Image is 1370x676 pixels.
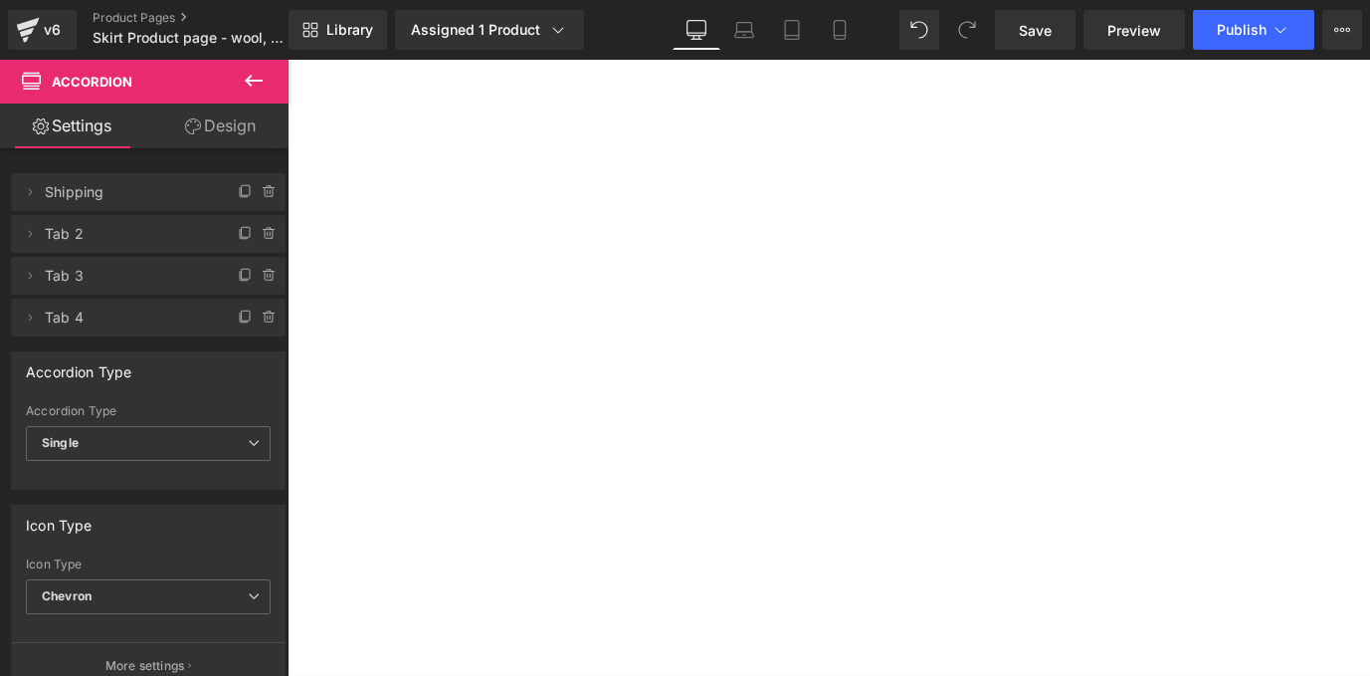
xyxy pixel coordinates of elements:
[1083,10,1185,50] a: Preview
[816,10,864,50] a: Mobile
[947,10,987,50] button: Redo
[26,506,93,534] div: Icon Type
[1019,20,1052,41] span: Save
[93,10,321,26] a: Product Pages
[899,10,939,50] button: Undo
[26,558,271,571] div: Icon Type
[326,21,373,39] span: Library
[40,17,65,43] div: v6
[42,435,79,450] b: Single
[45,173,212,211] span: Shipping
[1322,10,1362,50] button: More
[1302,608,1350,656] iframe: Intercom live chat
[1193,10,1314,50] button: Publish
[45,257,212,295] span: Tab 3
[768,10,816,50] a: Tablet
[26,404,271,418] div: Accordion Type
[42,588,92,603] b: Chevron
[105,657,185,675] p: More settings
[1217,22,1267,38] span: Publish
[720,10,768,50] a: Laptop
[93,30,284,46] span: Skirt Product page - wool, poly
[411,20,568,40] div: Assigned 1 Product
[8,10,77,50] a: v6
[289,10,387,50] a: New Library
[45,215,212,253] span: Tab 2
[1107,20,1161,41] span: Preview
[52,74,132,90] span: Accordion
[148,104,293,148] a: Design
[45,299,212,337] span: Tab 4
[673,10,720,50] a: Desktop
[26,352,132,380] div: Accordion Type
